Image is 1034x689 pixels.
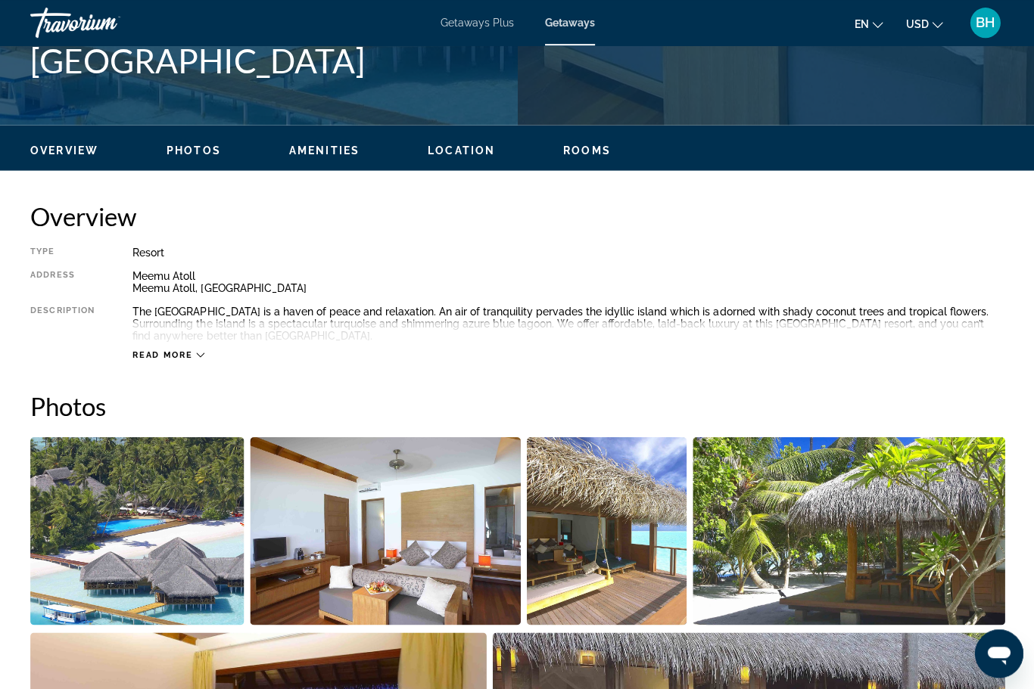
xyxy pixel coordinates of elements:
div: Resort [132,246,1004,258]
div: Meemu Atoll Meemu Atoll, [GEOGRAPHIC_DATA] [132,269,1004,293]
h2: Overview [30,200,1004,231]
a: Getaways [544,17,594,29]
span: Rooms [562,144,610,156]
button: Amenities [288,143,359,157]
span: BH [975,15,994,30]
div: Description [30,305,95,341]
button: User Menu [964,7,1004,39]
button: Rooms [562,143,610,157]
a: Getaways Plus [441,17,514,29]
button: Open full-screen image slider [526,436,687,625]
button: Open full-screen image slider [692,436,1004,625]
h1: [GEOGRAPHIC_DATA] [30,41,1004,80]
button: Open full-screen image slider [250,436,520,625]
span: Read more [132,349,192,359]
button: Overview [30,143,98,157]
span: en [853,18,867,30]
span: Photos [167,144,221,156]
button: Change language [853,13,882,35]
span: USD [905,18,927,30]
a: Travorium [30,3,182,42]
button: Open full-screen image slider [30,436,244,625]
button: Photos [167,143,221,157]
button: Read more [132,349,204,360]
button: Location [427,143,494,157]
div: The [GEOGRAPHIC_DATA] is a haven of peace and relaxation. An air of tranquility pervades the idyl... [132,305,1004,341]
iframe: Button to launch messaging window [973,628,1022,677]
div: Address [30,269,95,293]
div: Type [30,246,95,258]
span: Overview [30,144,98,156]
span: Amenities [288,144,359,156]
h2: Photos [30,390,1004,421]
span: Location [427,144,494,156]
button: Change currency [905,13,942,35]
